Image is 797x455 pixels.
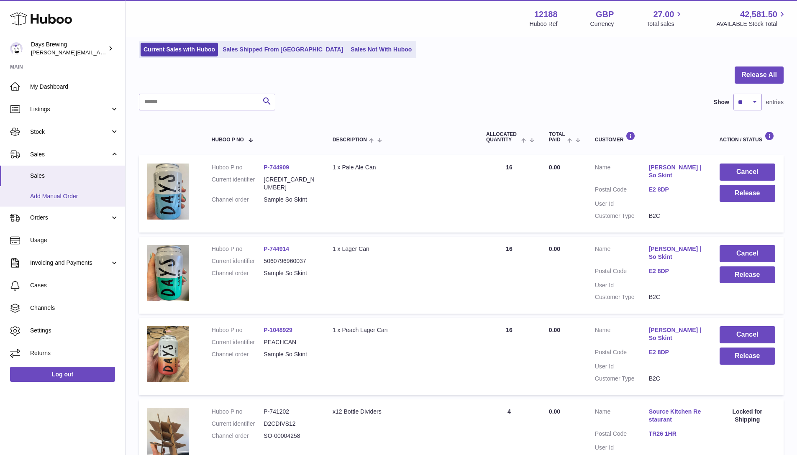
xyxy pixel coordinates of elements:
img: 121881680514664.jpg [147,164,189,219]
span: 27.00 [653,9,674,20]
span: Usage [30,236,119,244]
span: entries [766,98,784,106]
dt: Name [595,245,649,263]
span: 0.00 [549,408,560,415]
div: Locked for Shipping [720,408,775,424]
span: Returns [30,349,119,357]
dt: Channel order [212,432,264,440]
span: AVAILABLE Stock Total [716,20,787,28]
strong: GBP [596,9,614,20]
div: x12 Bottle Dividers [333,408,469,416]
dd: PEACHCAN [264,338,316,346]
img: greg@daysbrewing.com [10,42,23,55]
a: Source Kitchen Restaurant [649,408,703,424]
dt: Huboo P no [212,408,264,416]
dt: Huboo P no [212,164,264,171]
span: Stock [30,128,110,136]
strong: 12188 [534,9,558,20]
dt: User Id [595,200,649,208]
span: ALLOCATED Quantity [486,132,519,143]
dt: Postal Code [595,430,649,440]
span: 0.00 [549,164,560,171]
button: Release [720,348,775,365]
button: Release All [735,66,784,84]
a: Current Sales with Huboo [141,43,218,56]
dt: Current identifier [212,176,264,192]
dt: User Id [595,444,649,452]
span: Add Manual Order [30,192,119,200]
span: 0.00 [549,245,560,252]
dd: [CREDIT_CARD_NUMBER] [264,176,316,192]
dd: B2C [649,293,703,301]
a: [PERSON_NAME] | So Skint [649,245,703,261]
span: Channels [30,304,119,312]
dd: Sample So Skint [264,269,316,277]
dt: Current identifier [212,420,264,428]
dt: Channel order [212,196,264,204]
span: Orders [30,214,110,222]
span: Huboo P no [212,137,244,143]
button: Release [720,185,775,202]
a: [PERSON_NAME] | So Skint [649,164,703,179]
img: 121881680514645.jpg [147,245,189,301]
button: Cancel [720,326,775,343]
dt: Name [595,326,649,344]
dt: Name [595,408,649,426]
dt: User Id [595,363,649,371]
span: Settings [30,327,119,335]
span: Cases [30,281,119,289]
span: 42,581.50 [740,9,777,20]
div: 1 x Peach Lager Can [333,326,469,334]
dt: Channel order [212,350,264,358]
span: [PERSON_NAME][EMAIL_ADDRESS][DOMAIN_NAME] [31,49,168,56]
span: 0.00 [549,327,560,333]
button: Cancel [720,164,775,181]
a: 42,581.50 AVAILABLE Stock Total [716,9,787,28]
span: Total paid [549,132,565,143]
div: Currency [590,20,614,28]
img: 121881752054052.jpg [147,326,189,382]
dd: Sample So Skint [264,196,316,204]
span: Sales [30,151,110,158]
td: 16 [478,155,541,232]
div: Huboo Ref [530,20,558,28]
a: E2 8DP [649,348,703,356]
span: Invoicing and Payments [30,259,110,267]
td: 16 [478,318,541,395]
span: Listings [30,105,110,113]
div: Customer [595,131,703,143]
dt: Postal Code [595,348,649,358]
dt: Name [595,164,649,181]
span: Sales [30,172,119,180]
a: P-744914 [264,245,289,252]
div: 1 x Pale Ale Can [333,164,469,171]
button: Release [720,266,775,284]
dt: Channel order [212,269,264,277]
dd: Sample So Skint [264,350,316,358]
a: P-1048929 [264,327,292,333]
a: P-744909 [264,164,289,171]
a: Log out [10,367,115,382]
a: E2 8DP [649,186,703,194]
div: Days Brewing [31,41,106,56]
span: Total sales [646,20,684,28]
div: Action / Status [720,131,775,143]
td: 16 [478,237,541,314]
dt: Postal Code [595,267,649,277]
dd: SO-00004258 [264,432,316,440]
a: TR26 1HR [649,430,703,438]
a: 27.00 Total sales [646,9,684,28]
dd: B2C [649,212,703,220]
dt: Postal Code [595,186,649,196]
a: E2 8DP [649,267,703,275]
dt: Customer Type [595,212,649,220]
dt: Huboo P no [212,326,264,334]
dt: Customer Type [595,375,649,383]
dt: User Id [595,281,649,289]
a: [PERSON_NAME] | So Skint [649,326,703,342]
span: My Dashboard [30,83,119,91]
button: Cancel [720,245,775,262]
dt: Current identifier [212,338,264,346]
dt: Customer Type [595,293,649,301]
dd: 5060796960037 [264,257,316,265]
